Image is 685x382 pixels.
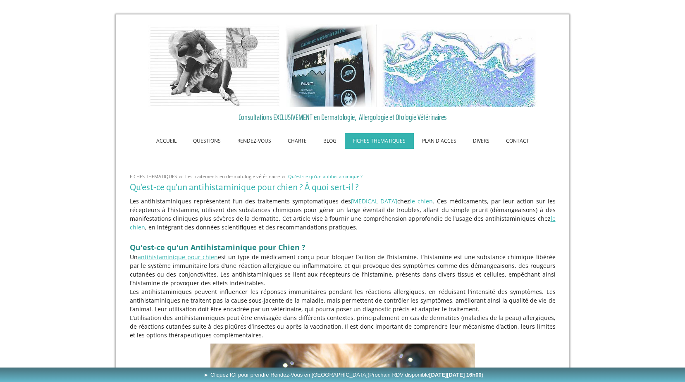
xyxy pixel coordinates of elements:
span: FICHES THEMATIQUES [130,173,177,179]
span: Qu'est-ce qu'un antihistaminique ? [288,173,363,179]
a: antihistaminique pour chien [138,253,218,261]
a: DIVERS [465,133,498,149]
h1: Qu'est-ce qu'un antihistaminique pour chien ? À quoi sert-il ? [130,182,556,193]
span: Les traitements en dermatologie vétérinaire [185,173,280,179]
a: PLAN D'ACCES [414,133,465,149]
a: le chien [410,197,433,205]
span: (Prochain RDV disponible ) [368,372,483,378]
p: Les antihistaminiques peuvent influencer les réponses immunitaires pendant les réactions allergiq... [130,287,556,313]
a: CHARTE [279,133,315,149]
a: CONTACT [498,133,537,149]
a: BLOG [315,133,345,149]
a: FICHES THEMATIQUES [128,173,179,179]
a: QUESTIONS [185,133,229,149]
a: [MEDICAL_DATA] [351,197,397,205]
a: FICHES THEMATIQUES [345,133,414,149]
a: ACCUEIL [148,133,185,149]
p: L’utilisation des antihistaminiques peut être envisagée dans différents contextes, principalement... [130,313,556,339]
a: RENDEZ-VOUS [229,133,279,149]
p: Les antihistaminiques représentent l’un des traitements symptomatiques des chez . Ces médicaments... [130,197,556,232]
a: Les traitements en dermatologie vétérinaire [183,173,282,179]
p: Un est un type de médicament conçu pour bloquer l’action de l’histamine. L’histamine est une subs... [130,253,556,287]
a: le chien [130,215,556,231]
b: [DATE][DATE] 16h00 [429,372,482,378]
a: Qu'est-ce qu'un antihistaminique ? [286,173,365,179]
span: ► Cliquez ICI pour prendre Rendez-Vous en [GEOGRAPHIC_DATA] [203,372,483,378]
span: Qu'est-ce qu'un Antihistaminique pour Chien ? [130,242,306,252]
a: Consultations EXCLUSIVEMENT en Dermatologie, Allergologie et Otologie Vétérinaires [130,111,556,123]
